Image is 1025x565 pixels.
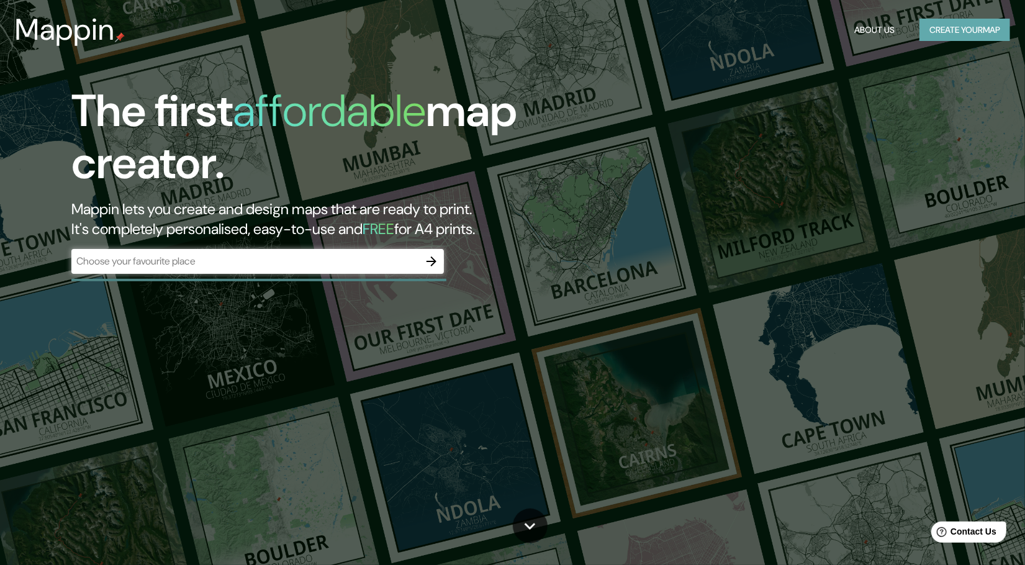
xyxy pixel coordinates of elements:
img: mappin-pin [115,32,125,42]
button: Create yourmap [919,19,1010,42]
h3: Mappin [15,12,115,47]
h1: The first map creator. [71,85,584,199]
iframe: Help widget launcher [914,517,1011,551]
h2: Mappin lets you create and design maps that are ready to print. It's completely personalised, eas... [71,199,584,239]
h1: affordable [233,82,427,140]
input: Choose your favourite place [71,254,419,268]
button: About Us [849,19,900,42]
h5: FREE [363,219,395,238]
